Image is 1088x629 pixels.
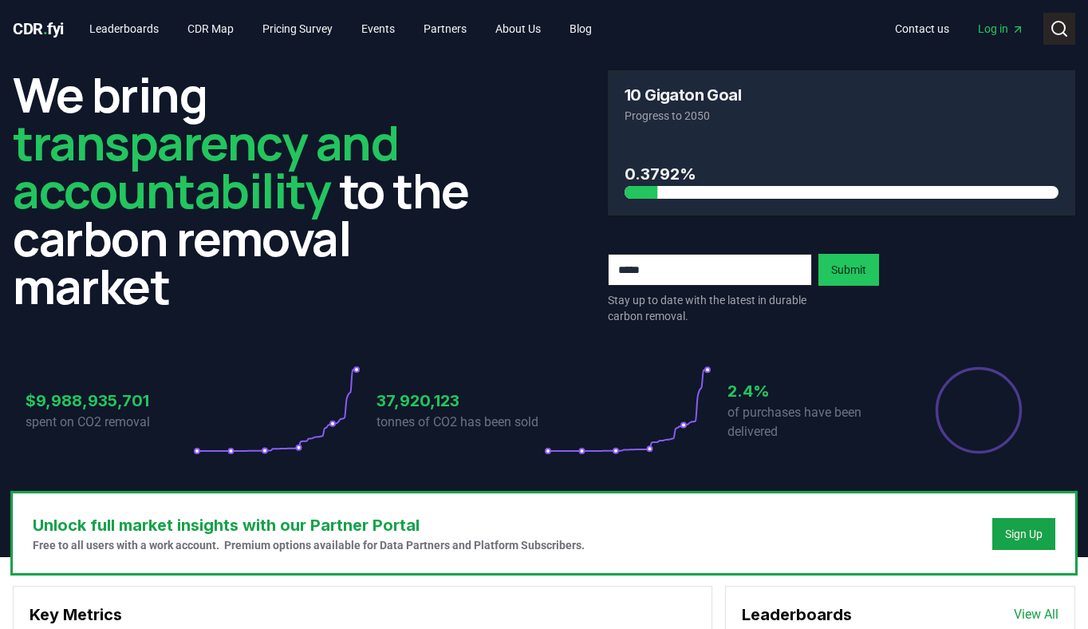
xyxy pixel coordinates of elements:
button: Submit [818,254,879,286]
p: Stay up to date with the latest in durable carbon removal. [608,292,812,324]
p: spent on CO2 removal [26,413,193,432]
div: Percentage of sales delivered [934,366,1023,455]
a: CDR Map [175,14,246,43]
span: . [43,19,48,38]
a: Blog [557,14,605,43]
h3: 2.4% [727,379,895,403]
a: Sign Up [1005,526,1043,542]
span: CDR fyi [13,19,64,38]
h3: 37,920,123 [376,389,544,413]
nav: Main [77,14,605,43]
p: of purchases have been delivered [727,403,895,441]
a: Contact us [882,14,962,43]
a: Partners [411,14,479,43]
h3: Key Metrics [30,603,696,627]
span: Log in [978,21,1024,37]
a: About Us [483,14,554,43]
a: Log in [965,14,1037,43]
button: Sign Up [992,518,1055,550]
p: Progress to 2050 [625,108,1058,124]
a: Pricing Survey [250,14,345,43]
h3: Unlock full market insights with our Partner Portal [33,513,585,537]
h2: We bring to the carbon removal market [13,70,480,310]
p: tonnes of CO2 has been sold [376,413,544,432]
a: View All [1014,605,1058,624]
a: Leaderboards [77,14,171,43]
h3: 10 Gigaton Goal [625,87,741,103]
nav: Main [882,14,1037,43]
span: transparency and accountability [13,109,398,223]
h3: 0.3792% [625,162,1058,186]
p: Free to all users with a work account. Premium options available for Data Partners and Platform S... [33,537,585,553]
a: CDR.fyi [13,18,64,40]
h3: $9,988,935,701 [26,389,193,413]
a: Events [349,14,408,43]
h3: Leaderboards [742,603,852,627]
